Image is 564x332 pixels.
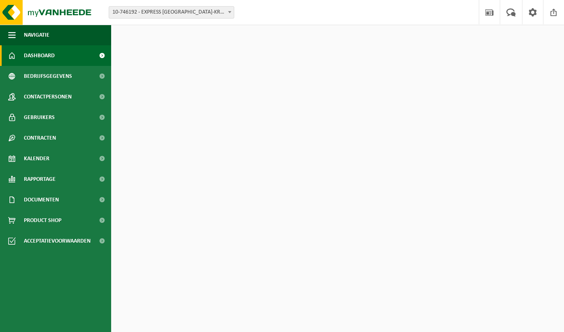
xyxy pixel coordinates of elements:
span: 10-746192 - EXPRESS SINT-KRUIS - SINT-KRUIS [109,7,234,18]
span: Documenten [24,189,59,210]
span: Contactpersonen [24,87,72,107]
span: Bedrijfsgegevens [24,66,72,87]
span: Dashboard [24,45,55,66]
span: Contracten [24,128,56,148]
span: Kalender [24,148,49,169]
span: Rapportage [24,169,56,189]
span: Gebruikers [24,107,55,128]
span: 10-746192 - EXPRESS SINT-KRUIS - SINT-KRUIS [109,6,234,19]
span: Acceptatievoorwaarden [24,231,91,251]
span: Navigatie [24,25,49,45]
span: Product Shop [24,210,61,231]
